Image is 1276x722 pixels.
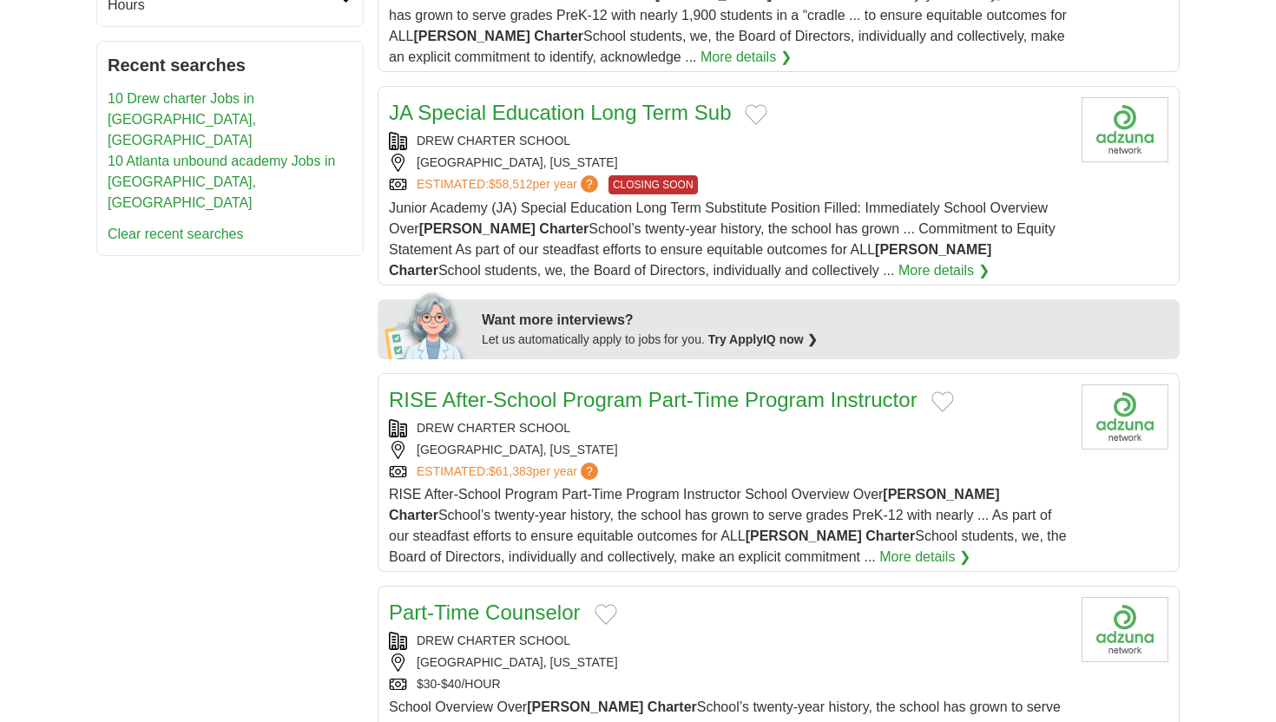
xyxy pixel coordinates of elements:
[745,104,767,125] button: Add to favorite jobs
[489,464,533,478] span: $61,383
[879,547,970,568] a: More details ❯
[108,154,335,210] a: 10 Atlanta unbound academy Jobs in [GEOGRAPHIC_DATA], [GEOGRAPHIC_DATA]
[898,260,990,281] a: More details ❯
[389,200,1056,278] span: Junior Academy (JA) Special Education Long Term Substitute Position Filled: Immediately School Ov...
[389,632,1068,650] div: DREW CHARTER SCHOOL
[108,226,244,241] a: Clear recent searches
[417,463,602,481] a: ESTIMATED:$61,383per year?
[482,331,1169,349] div: Let us automatically apply to jobs for you.
[389,441,1068,459] div: [GEOGRAPHIC_DATA], [US_STATE]
[389,132,1068,150] div: DREW CHARTER SCHOOL
[389,419,1068,437] div: DREW CHARTER SCHOOL
[875,242,991,257] strong: [PERSON_NAME]
[1082,597,1168,662] img: Company logo
[648,699,697,714] strong: Charter
[389,653,1068,672] div: [GEOGRAPHIC_DATA], [US_STATE]
[746,528,862,543] strong: [PERSON_NAME]
[539,221,589,236] strong: Charter
[389,508,438,522] strong: Charter
[108,91,256,148] a: 10 Drew charter Jobs in [GEOGRAPHIC_DATA], [GEOGRAPHIC_DATA]
[700,47,792,68] a: More details ❯
[417,175,602,194] a: ESTIMATED:$58,512per year?
[527,699,643,714] strong: [PERSON_NAME]
[534,29,583,43] strong: Charter
[413,29,529,43] strong: [PERSON_NAME]
[608,175,698,194] span: CLOSING SOON
[931,391,954,412] button: Add to favorite jobs
[419,221,536,236] strong: [PERSON_NAME]
[581,463,598,480] span: ?
[865,528,915,543] strong: Charter
[385,290,469,359] img: apply-iq-scientist.png
[1082,97,1168,162] img: Company logo
[581,175,598,193] span: ?
[389,388,918,411] a: RISE After-School Program Part-Time Program Instructor
[489,177,533,191] span: $58,512
[482,310,1169,331] div: Want more interviews?
[708,332,818,346] a: Try ApplyIQ now ❯
[389,263,438,278] strong: Charter
[595,604,617,625] button: Add to favorite jobs
[108,52,352,78] h2: Recent searches
[389,154,1068,172] div: [GEOGRAPHIC_DATA], [US_STATE]
[389,487,1067,564] span: RISE After-School Program Part-Time Program Instructor School Overview Over School’s twenty-year ...
[389,675,1068,693] div: $30-$40/HOUR
[389,601,581,624] a: Part-Time Counselor
[389,101,731,124] a: JA Special Education Long Term Sub
[1082,384,1168,450] img: Company logo
[883,487,999,502] strong: [PERSON_NAME]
